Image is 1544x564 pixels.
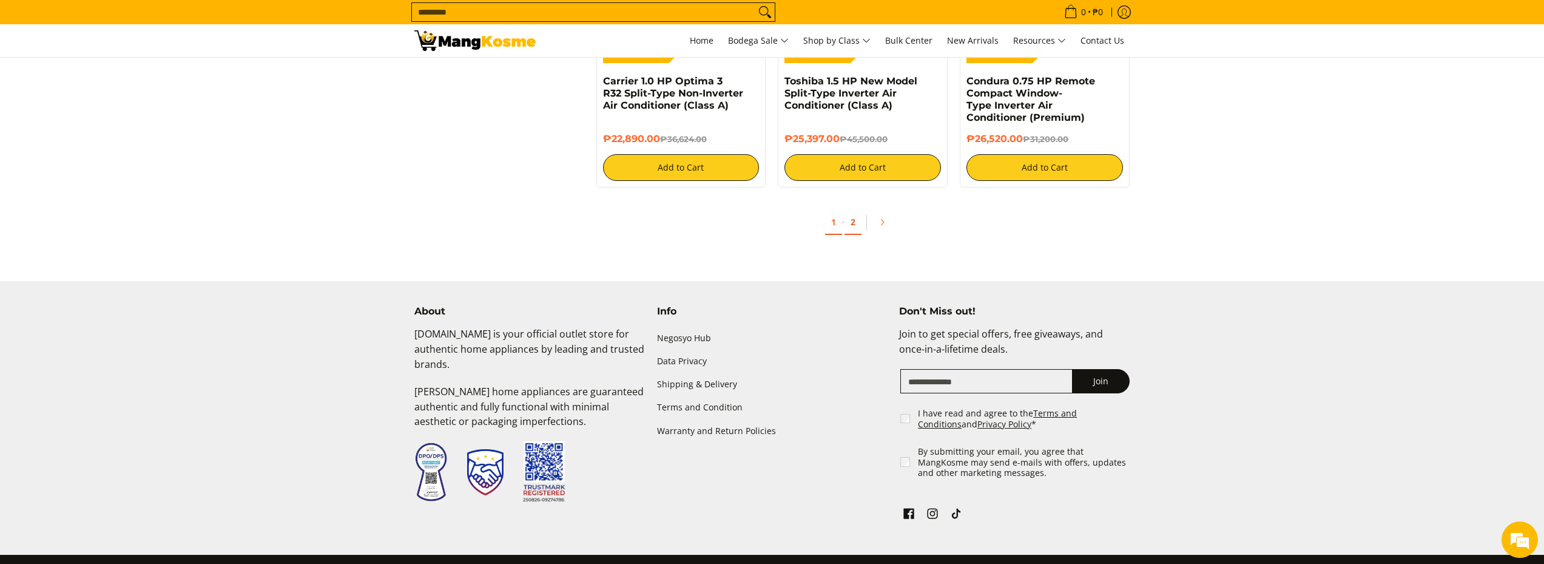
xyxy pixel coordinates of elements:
button: Add to Cart [966,154,1123,181]
em: Submit [178,374,220,390]
a: Terms and Conditions [918,407,1077,430]
button: Add to Cart [603,154,760,181]
textarea: Type your message and click 'Submit' [6,331,231,374]
h4: Don't Miss out! [899,305,1130,318]
a: Bulk Center [879,24,939,57]
a: Shop by Class [797,24,877,57]
a: 2 [844,210,861,235]
a: 1 [825,210,842,235]
a: Privacy Policy [977,418,1031,430]
p: [DOMAIN_NAME] is your official outlet store for authentic home appliances by leading and trusted ... [414,327,645,384]
h6: ₱26,520.00 [966,133,1123,145]
span: ₱0 [1091,8,1105,16]
a: See Mang Kosme on Instagram [924,505,941,526]
nav: Main Menu [548,24,1130,57]
a: Shipping & Delivery [657,373,888,396]
span: Bulk Center [885,35,932,46]
a: Bodega Sale [722,24,795,57]
a: Toshiba 1.5 HP New Model Split-Type Inverter Air Conditioner (Class A) [784,75,917,111]
a: See Mang Kosme on Facebook [900,505,917,526]
span: New Arrivals [947,35,999,46]
img: Data Privacy Seal [414,442,448,502]
a: See Mang Kosme on TikTok [948,505,965,526]
button: Search [755,3,775,21]
a: Data Privacy [657,350,888,373]
a: Home [684,24,720,57]
span: We are offline. Please leave us a message. [25,153,212,276]
del: ₱31,200.00 [1023,134,1068,144]
a: Terms and Condition [657,396,888,420]
label: By submitting your email, you agree that MangKosme may send e-mails with offers, updates and othe... [918,446,1131,478]
h4: About [414,305,645,318]
a: New Arrivals [941,24,1005,57]
label: I have read and agree to the and * [918,408,1131,429]
span: · [842,216,844,228]
div: Minimize live chat window [199,6,228,35]
img: Trustmark Seal [467,449,504,495]
p: Join to get special offers, free giveaways, and once-in-a-lifetime deals. [899,327,1130,369]
a: Negosyo Hub [657,327,888,350]
p: [PERSON_NAME] home appliances are guaranteed authentic and fully functional with minimal aestheti... [414,384,645,441]
span: Contact Us [1080,35,1124,46]
a: Resources [1007,24,1072,57]
ul: Pagination [590,206,1136,245]
button: Add to Cart [784,154,941,181]
a: Warranty and Return Policies [657,420,888,443]
span: Home [690,35,713,46]
a: Condura 0.75 HP Remote Compact Window-Type Inverter Air Conditioner (Premium) [966,75,1095,123]
h4: Info [657,305,888,318]
span: 0 [1079,8,1088,16]
div: Leave a message [63,68,204,84]
span: Shop by Class [803,33,871,49]
button: Join [1072,369,1130,393]
span: Resources [1013,33,1066,49]
span: • [1060,5,1107,19]
img: Bodega Sale Aircon l Mang Kosme: Home Appliances Warehouse Sale | Page 3 [414,30,536,51]
del: ₱45,500.00 [840,134,888,144]
h6: ₱22,890.00 [603,133,760,145]
h6: ₱25,397.00 [784,133,941,145]
a: Contact Us [1074,24,1130,57]
img: Trustmark QR [523,441,565,503]
span: Bodega Sale [728,33,789,49]
del: ₱36,624.00 [660,134,707,144]
a: Carrier 1.0 HP Optima 3 R32 Split-Type Non-Inverter Air Conditioner (Class A) [603,75,743,111]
